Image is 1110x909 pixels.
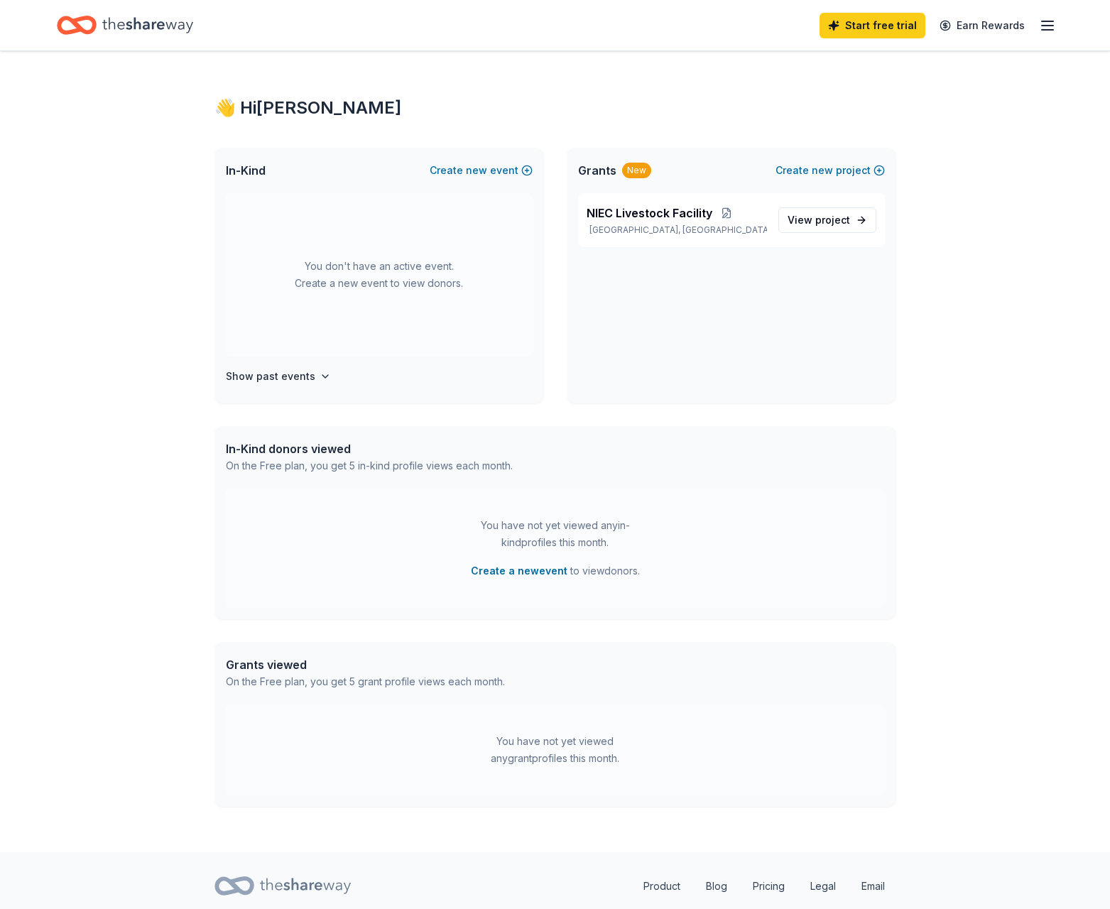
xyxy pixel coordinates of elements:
[632,872,692,900] a: Product
[466,162,487,179] span: new
[226,440,513,457] div: In-Kind donors viewed
[850,872,896,900] a: Email
[788,212,850,229] span: View
[695,872,739,900] a: Blog
[587,205,712,222] span: NIEC Livestock Facility
[820,13,925,38] a: Start free trial
[799,872,847,900] a: Legal
[226,162,266,179] span: In-Kind
[226,193,533,356] div: You don't have an active event. Create a new event to view donors.
[471,562,567,579] button: Create a newevent
[778,207,876,233] a: View project
[226,656,505,673] div: Grants viewed
[632,872,896,900] nav: quick links
[214,97,896,119] div: 👋 Hi [PERSON_NAME]
[931,13,1033,38] a: Earn Rewards
[815,214,850,226] span: project
[578,162,616,179] span: Grants
[812,162,833,179] span: new
[776,162,885,179] button: Createnewproject
[622,163,651,178] div: New
[467,733,644,767] div: You have not yet viewed any grant profiles this month.
[226,368,315,385] h4: Show past events
[741,872,796,900] a: Pricing
[57,9,193,42] a: Home
[430,162,533,179] button: Createnewevent
[471,562,640,579] span: to view donors .
[467,517,644,551] div: You have not yet viewed any in-kind profiles this month.
[587,224,767,236] p: [GEOGRAPHIC_DATA], [GEOGRAPHIC_DATA]
[226,673,505,690] div: On the Free plan, you get 5 grant profile views each month.
[226,457,513,474] div: On the Free plan, you get 5 in-kind profile views each month.
[226,368,331,385] button: Show past events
